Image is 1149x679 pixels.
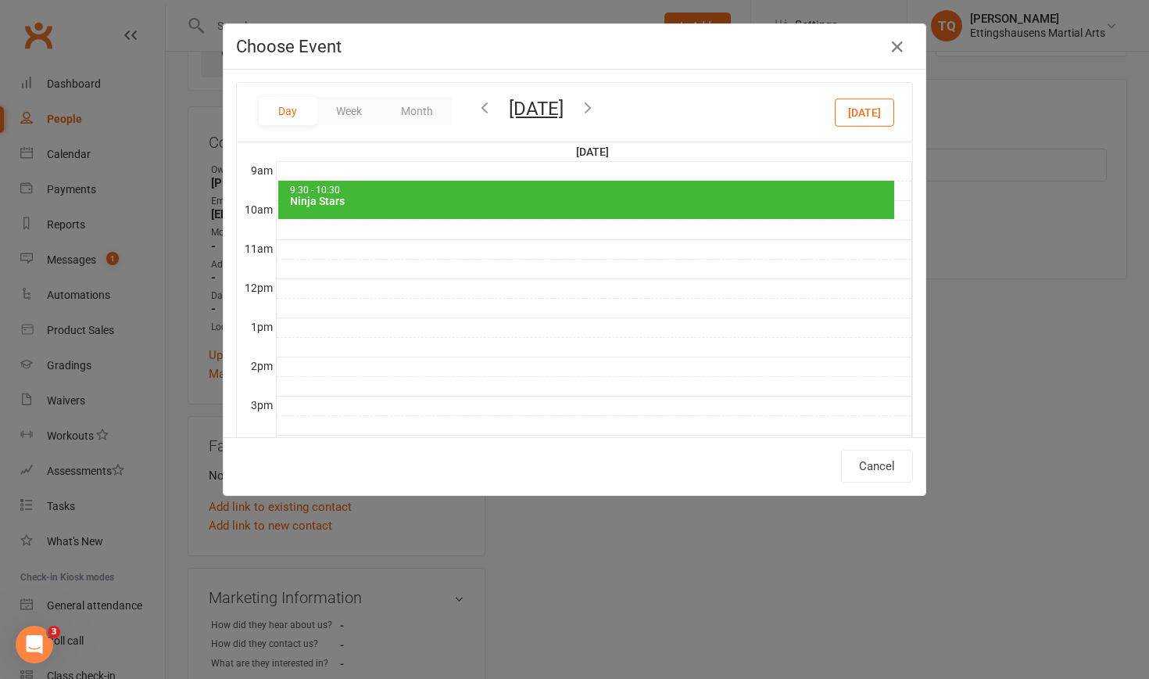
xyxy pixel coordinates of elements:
[237,161,276,181] th: 9am
[237,396,276,415] th: 3pm
[317,97,381,125] button: Week
[841,450,913,483] button: Cancel
[237,278,276,298] th: 12pm
[289,185,892,196] div: 9:30 - 10:30
[885,34,910,59] button: Close
[289,196,892,207] div: Ninja Stars
[259,97,317,125] button: Day
[276,142,912,162] th: [DATE]
[381,97,453,125] button: Month
[237,200,276,220] th: 10am
[236,37,913,56] h4: Choose Event
[237,357,276,376] th: 2pm
[237,435,276,454] th: 4pm
[835,98,894,126] button: [DATE]
[509,98,564,120] button: [DATE]
[237,318,276,337] th: 1pm
[16,626,53,663] iframe: Intercom live chat
[48,626,60,638] span: 3
[237,239,276,259] th: 11am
